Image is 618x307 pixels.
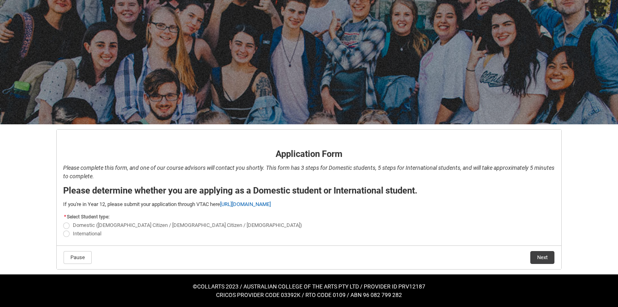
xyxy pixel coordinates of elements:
abbr: required [64,214,66,220]
strong: Please determine whether you are applying as a Domestic student or International student. [63,185,417,196]
span: Select Student type: [67,214,109,220]
button: Pause [64,251,92,264]
span: Domestic ([DEMOGRAPHIC_DATA] Citizen / [DEMOGRAPHIC_DATA] Citizen / [DEMOGRAPHIC_DATA]) [73,222,302,228]
button: Next [530,251,554,264]
strong: Application Form [276,149,342,159]
article: REDU_Application_Form_for_Applicant flow [56,129,562,270]
em: Please complete this form, and one of our course advisors will contact you shortly. This form has... [63,165,554,179]
p: If you're in Year 12, please submit your application through VTAC here [63,200,555,208]
span: International [73,231,101,237]
strong: Application Form - Page 1 [63,135,138,143]
a: [URL][DOMAIN_NAME] [220,201,271,207]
